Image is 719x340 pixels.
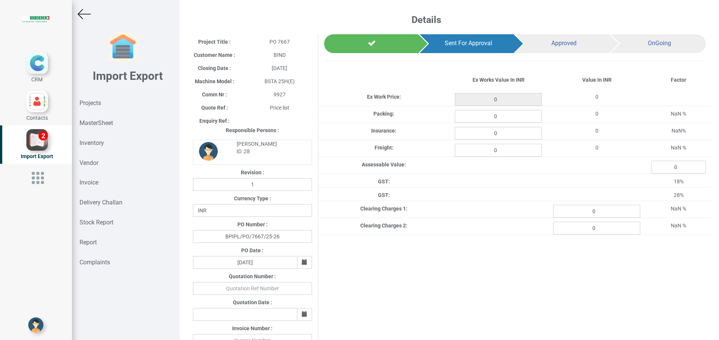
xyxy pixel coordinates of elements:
[226,127,279,134] label: Responsible Persons :
[198,38,231,46] label: Project Title :
[80,219,113,226] strong: Stock Report
[194,51,235,59] label: Customer Name :
[378,191,390,199] label: GST:
[193,178,312,191] input: Revision
[671,206,686,212] span: NaN %
[233,299,272,306] label: Quotation Date :
[378,178,390,185] label: GST:
[582,76,612,84] label: Value In INR
[272,65,287,71] span: [DATE]
[193,282,312,295] input: Quotation Ref Number
[274,91,286,98] span: 9927
[80,99,101,107] strong: Projects
[360,205,407,212] label: Clearing Charges 1:
[26,115,48,121] span: Contacts
[671,145,686,151] span: NaN %
[80,259,110,266] strong: Complaints
[21,153,53,159] span: Import Export
[198,64,231,72] label: Closing Date :
[674,178,684,184] span: 18%
[373,110,394,117] label: Packing:
[108,32,138,62] img: garage-closed.png
[38,131,48,140] div: 2
[199,142,218,161] img: DP
[375,144,393,151] label: Freight:
[193,230,312,243] input: PO Number
[234,195,271,202] label: Currency Type :
[31,76,43,82] span: CRM
[80,159,98,166] strong: Vendor
[80,179,98,186] strong: Invoice
[274,52,286,58] span: BIND
[671,223,686,229] span: NaN %
[551,40,577,47] span: Approved
[241,247,263,254] label: PO Date :
[674,192,684,198] span: 28%
[80,139,104,146] strong: Inventory
[232,325,272,332] label: Invoice Number :
[595,128,598,134] span: 0
[367,93,401,101] label: Ex Work Price:
[445,40,492,47] span: Sent For Approval
[201,104,228,111] label: Quote Ref :
[595,145,598,151] span: 0
[244,148,250,154] strong: 28
[672,128,686,134] span: NaN%
[231,140,306,155] div: [PERSON_NAME] ID :
[80,199,122,206] strong: Delivery Challan
[412,14,441,25] b: Details
[371,127,396,134] label: Insurance:
[270,105,289,111] span: Price list
[362,161,406,168] label: Assessable Value:
[595,111,598,117] span: 0
[229,273,276,280] label: Quotation Number :
[269,39,290,45] span: PO 7667
[241,169,264,176] label: Revision :
[199,117,229,125] label: Enquiry Ref :
[80,119,113,127] strong: MasterSheet
[473,76,525,84] label: Ex Works Value In INR
[93,69,163,82] b: Import Export
[671,111,686,117] span: NaN %
[202,91,227,98] label: Comm Nr :
[237,221,268,228] label: PO Number :
[195,78,234,85] label: Machine Model :
[648,40,671,47] span: OnGoing
[671,76,686,84] label: Factor
[265,78,295,84] span: BSTA 25H(E)
[360,222,407,229] label: Clearing Charges 2:
[80,239,97,246] strong: Report
[595,94,598,100] span: 0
